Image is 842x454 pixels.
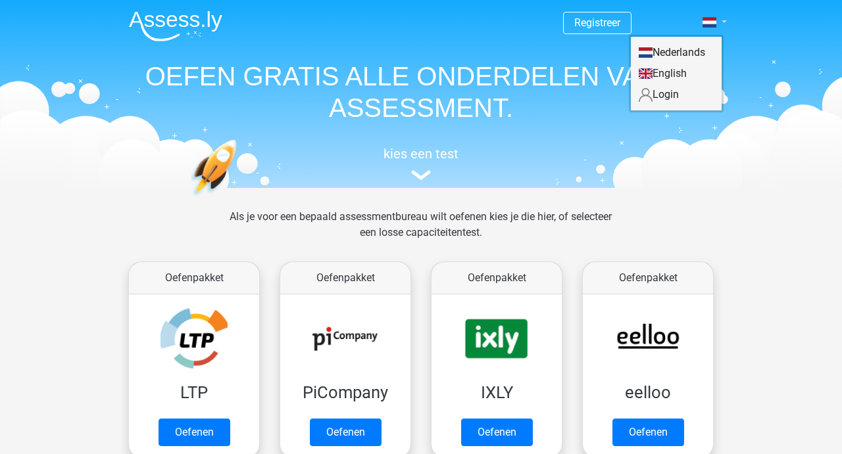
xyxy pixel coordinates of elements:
a: Oefenen [461,419,533,446]
a: Login [631,84,722,105]
div: Als je voor een bepaald assessmentbureau wilt oefenen kies je die hier, of selecteer een losse ca... [219,209,622,256]
a: Nederlands [631,42,722,63]
img: oefenen [191,139,287,258]
a: Oefenen [612,419,684,446]
h5: kies een test [118,146,724,162]
a: Oefenen [310,419,382,446]
a: Registreer [574,16,620,29]
a: kies een test [118,146,724,181]
a: English [631,63,722,84]
img: assessment [411,170,431,180]
h1: OEFEN GRATIS ALLE ONDERDELEN VAN JE ASSESSMENT. [118,60,724,124]
a: Oefenen [159,419,230,446]
img: Assessly [129,11,222,41]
